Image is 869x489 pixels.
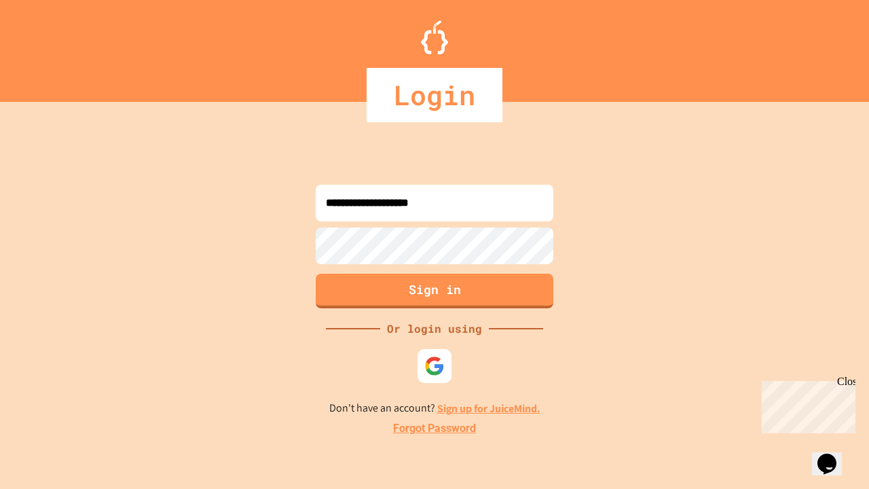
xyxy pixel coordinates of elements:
iframe: chat widget [756,376,855,433]
a: Forgot Password [393,420,476,437]
div: Chat with us now!Close [5,5,94,86]
a: Sign up for JuiceMind. [437,401,540,416]
iframe: chat widget [812,435,855,475]
button: Sign in [316,274,553,308]
div: Or login using [380,321,489,337]
img: Logo.svg [421,20,448,54]
div: Login [367,68,502,122]
p: Don't have an account? [329,400,540,417]
img: google-icon.svg [424,356,445,376]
